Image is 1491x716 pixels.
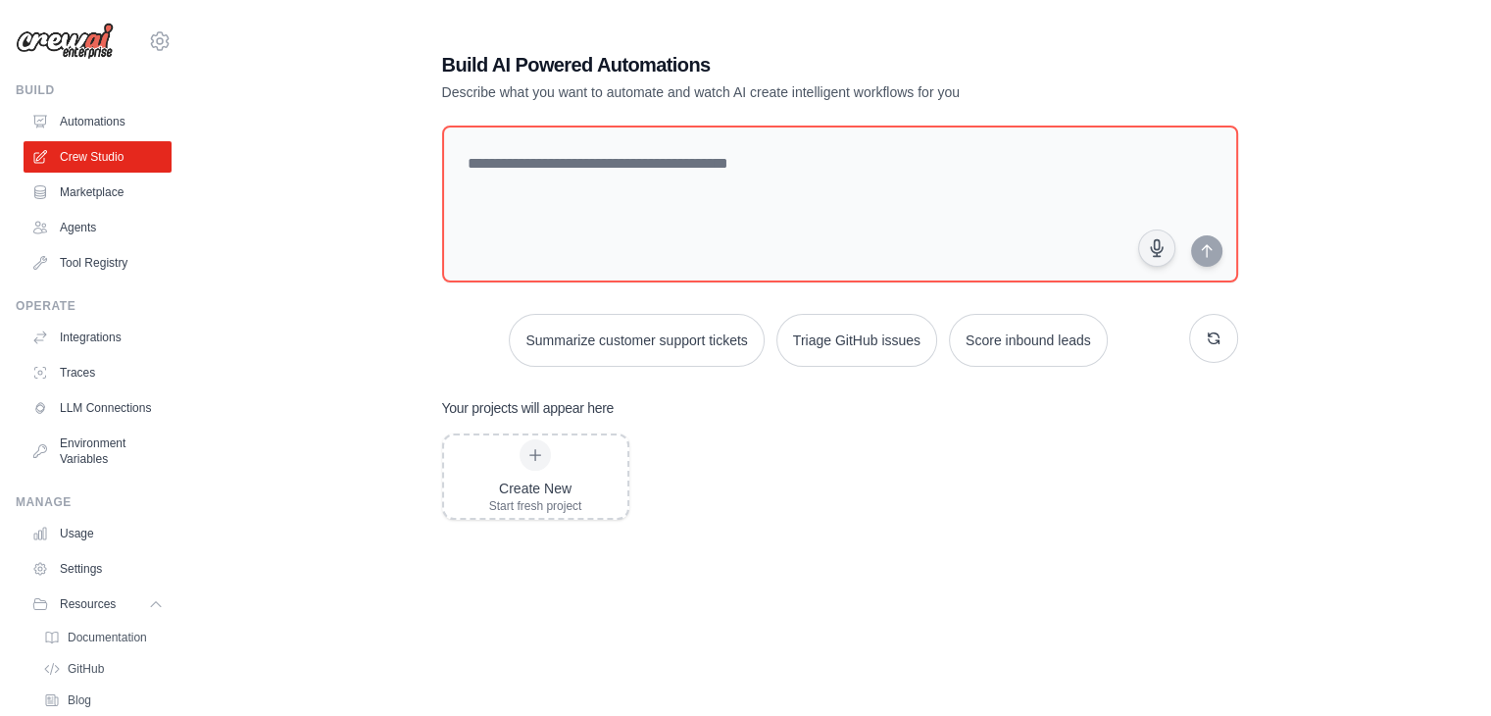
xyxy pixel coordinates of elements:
[16,494,172,510] div: Manage
[24,322,172,353] a: Integrations
[35,624,172,651] a: Documentation
[24,428,172,475] a: Environment Variables
[949,314,1108,367] button: Score inbound leads
[68,692,91,708] span: Blog
[16,298,172,314] div: Operate
[16,23,114,60] img: Logo
[24,588,172,620] button: Resources
[1138,230,1175,267] button: Click to speak your automation idea
[24,247,172,279] a: Tool Registry
[442,398,615,418] h3: Your projects will appear here
[1393,622,1491,716] div: Widget de chat
[16,82,172,98] div: Build
[24,212,172,243] a: Agents
[35,655,172,683] a: GitHub
[35,687,172,714] a: Blog
[1393,622,1491,716] iframe: Chat Widget
[489,498,582,514] div: Start fresh project
[24,141,172,173] a: Crew Studio
[489,479,582,498] div: Create New
[509,314,764,367] button: Summarize customer support tickets
[24,518,172,549] a: Usage
[24,106,172,137] a: Automations
[776,314,937,367] button: Triage GitHub issues
[24,392,172,424] a: LLM Connections
[24,177,172,208] a: Marketplace
[68,661,104,677] span: GitHub
[442,82,1101,102] p: Describe what you want to automate and watch AI create intelligent workflows for you
[442,51,1101,78] h1: Build AI Powered Automations
[24,357,172,388] a: Traces
[1189,314,1238,363] button: Get new suggestions
[60,596,116,612] span: Resources
[68,630,147,645] span: Documentation
[24,553,172,585] a: Settings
